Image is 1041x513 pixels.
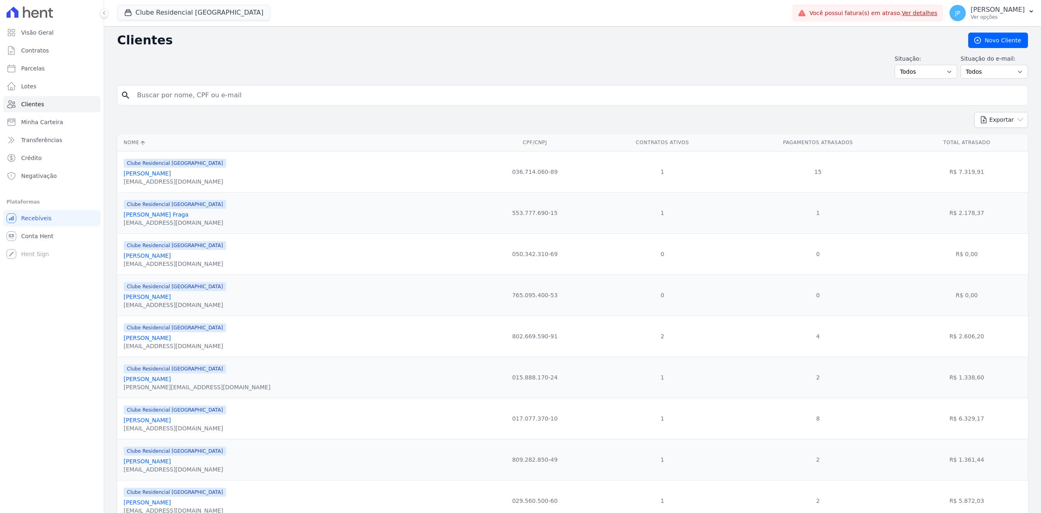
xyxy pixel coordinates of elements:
[595,134,731,151] th: Contratos Ativos
[124,170,171,177] a: [PERSON_NAME]
[475,316,595,357] td: 802.669.590-91
[132,87,1024,103] input: Buscar por nome, CPF ou e-mail
[730,192,905,233] td: 1
[595,274,731,316] td: 0
[21,214,52,222] span: Recebíveis
[809,9,937,18] span: Você possui fatura(s) em atraso.
[121,90,131,100] i: search
[124,282,226,291] span: Clube Residencial [GEOGRAPHIC_DATA]
[124,323,226,332] span: Clube Residencial [GEOGRAPHIC_DATA]
[730,398,905,439] td: 8
[3,210,100,226] a: Recebíveis
[3,132,100,148] a: Transferências
[595,316,731,357] td: 2
[117,134,475,151] th: Nome
[124,211,189,218] a: [PERSON_NAME] Fraga
[124,376,171,382] a: [PERSON_NAME]
[21,82,37,90] span: Lotes
[21,46,49,55] span: Contratos
[21,64,45,72] span: Parcelas
[971,14,1025,20] p: Ver opções
[730,274,905,316] td: 0
[955,10,960,16] span: JP
[124,383,270,391] div: [PERSON_NAME][EMAIL_ADDRESS][DOMAIN_NAME]
[895,55,957,63] label: Situação:
[21,232,53,240] span: Conta Hent
[906,134,1028,151] th: Total Atrasado
[117,5,270,20] button: Clube Residencial [GEOGRAPHIC_DATA]
[124,364,226,373] span: Clube Residencial [GEOGRAPHIC_DATA]
[3,24,100,41] a: Visão Geral
[943,2,1041,24] button: JP [PERSON_NAME] Ver opções
[124,159,226,168] span: Clube Residencial [GEOGRAPHIC_DATA]
[3,60,100,77] a: Parcelas
[21,100,44,108] span: Clientes
[960,55,1028,63] label: Situação do e-mail:
[124,458,171,465] a: [PERSON_NAME]
[124,294,171,300] a: [PERSON_NAME]
[21,118,63,126] span: Minha Carteira
[968,33,1028,48] a: Novo Cliente
[595,357,731,398] td: 1
[124,499,171,506] a: [PERSON_NAME]
[595,192,731,233] td: 1
[971,6,1025,14] p: [PERSON_NAME]
[475,357,595,398] td: 015.888.170-24
[730,151,905,192] td: 15
[595,398,731,439] td: 1
[124,219,226,227] div: [EMAIL_ADDRESS][DOMAIN_NAME]
[124,178,226,186] div: [EMAIL_ADDRESS][DOMAIN_NAME]
[3,168,100,184] a: Negativação
[475,151,595,192] td: 036.714.060-89
[21,136,62,144] span: Transferências
[906,233,1028,274] td: R$ 0,00
[730,134,905,151] th: Pagamentos Atrasados
[906,274,1028,316] td: R$ 0,00
[475,233,595,274] td: 050.342.310-69
[3,96,100,112] a: Clientes
[3,78,100,94] a: Lotes
[595,439,731,480] td: 1
[595,233,731,274] td: 0
[124,200,226,209] span: Clube Residencial [GEOGRAPHIC_DATA]
[124,465,226,474] div: [EMAIL_ADDRESS][DOMAIN_NAME]
[124,260,226,268] div: [EMAIL_ADDRESS][DOMAIN_NAME]
[475,134,595,151] th: CPF/CNPJ
[730,233,905,274] td: 0
[7,197,97,207] div: Plataformas
[117,33,955,48] h2: Clientes
[730,357,905,398] td: 2
[124,241,226,250] span: Clube Residencial [GEOGRAPHIC_DATA]
[730,439,905,480] td: 2
[124,424,226,432] div: [EMAIL_ADDRESS][DOMAIN_NAME]
[475,192,595,233] td: 553.777.690-15
[21,154,42,162] span: Crédito
[124,417,171,423] a: [PERSON_NAME]
[475,439,595,480] td: 809.282.850-49
[21,172,57,180] span: Negativação
[906,439,1028,480] td: R$ 1.361,44
[3,42,100,59] a: Contratos
[906,192,1028,233] td: R$ 2.178,37
[906,398,1028,439] td: R$ 6.329,17
[124,406,226,414] span: Clube Residencial [GEOGRAPHIC_DATA]
[3,114,100,130] a: Minha Carteira
[124,342,226,350] div: [EMAIL_ADDRESS][DOMAIN_NAME]
[902,10,938,16] a: Ver detalhes
[3,228,100,244] a: Conta Hent
[124,301,226,309] div: [EMAIL_ADDRESS][DOMAIN_NAME]
[906,357,1028,398] td: R$ 1.338,60
[124,488,226,497] span: Clube Residencial [GEOGRAPHIC_DATA]
[21,28,54,37] span: Visão Geral
[124,335,171,341] a: [PERSON_NAME]
[974,112,1028,128] button: Exportar
[475,274,595,316] td: 765.095.400-53
[3,150,100,166] a: Crédito
[906,151,1028,192] td: R$ 7.319,91
[730,316,905,357] td: 4
[124,447,226,456] span: Clube Residencial [GEOGRAPHIC_DATA]
[124,252,171,259] a: [PERSON_NAME]
[906,316,1028,357] td: R$ 2.606,20
[595,151,731,192] td: 1
[475,398,595,439] td: 017.077.370-10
